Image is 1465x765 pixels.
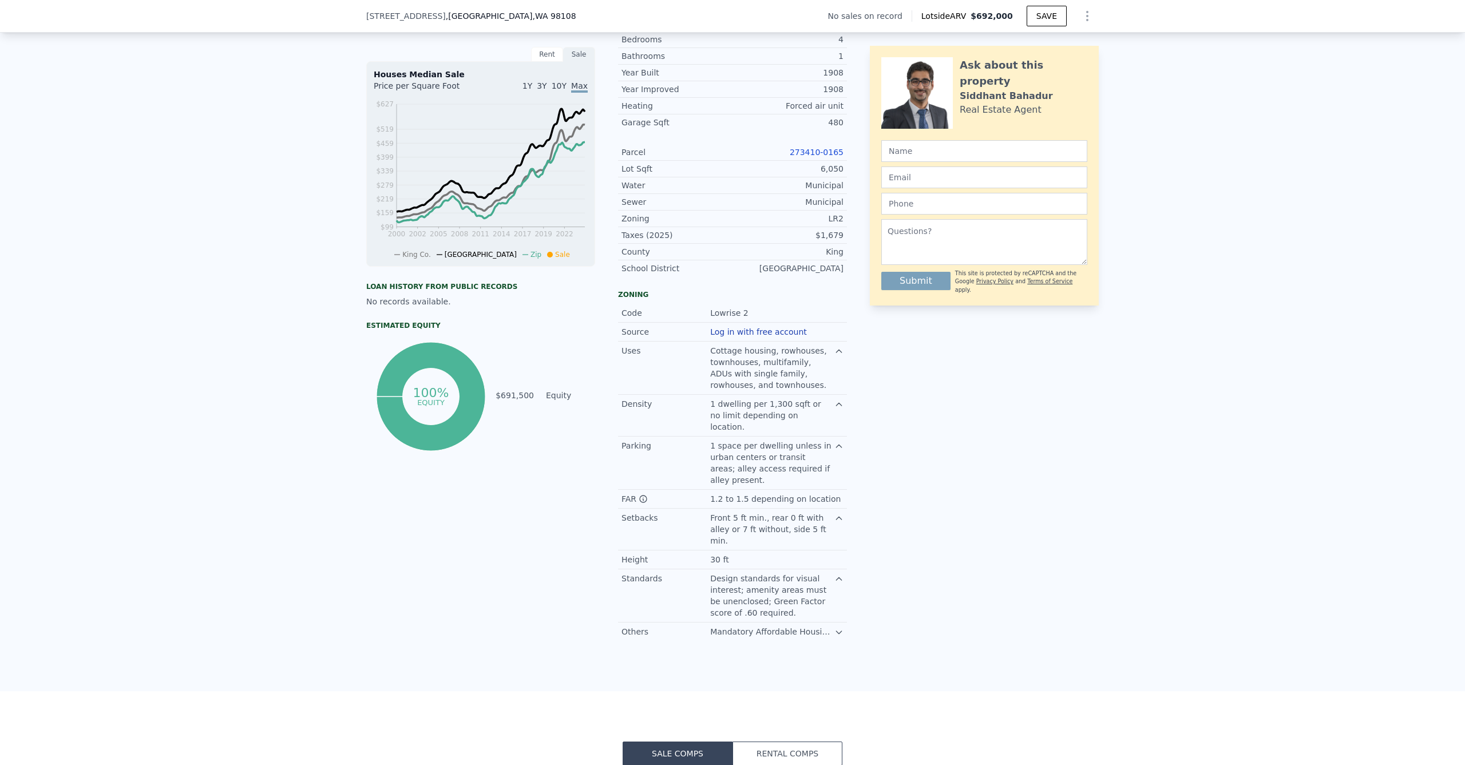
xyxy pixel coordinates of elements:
[960,103,1042,117] div: Real Estate Agent
[522,81,532,90] span: 1Y
[514,230,532,238] tspan: 2017
[621,493,710,505] div: FAR
[446,10,576,22] span: , [GEOGRAPHIC_DATA]
[376,167,394,175] tspan: $339
[530,251,541,259] span: Zip
[374,69,588,80] div: Houses Median Sale
[710,440,834,486] div: 1 space per dwelling unless in urban centers or transit areas; alley access required if alley pre...
[376,209,394,217] tspan: $159
[732,84,844,95] div: 1908
[621,196,732,208] div: Sewer
[881,140,1087,162] input: Name
[732,229,844,241] div: $1,679
[376,181,394,189] tspan: $279
[621,573,710,584] div: Standards
[571,81,588,93] span: Max
[710,345,834,391] div: Cottage housing, rowhouses, townhouses, multifamily, ADUs with single family, rowhouses, and town...
[621,326,710,338] div: Source
[621,34,732,45] div: Bedrooms
[376,140,394,148] tspan: $459
[710,573,834,619] div: Design standards for visual interest; amenity areas must be unenclosed; Green Factor score of .60...
[881,193,1087,215] input: Phone
[955,269,1087,294] div: This site is protected by reCAPTCHA and the Google and apply.
[976,278,1013,284] a: Privacy Policy
[621,117,732,128] div: Garage Sqft
[790,148,844,157] a: 273410-0165
[563,47,595,62] div: Sale
[732,117,844,128] div: 480
[366,296,595,307] div: No records available.
[417,398,445,406] tspan: equity
[495,389,534,402] td: $691,500
[534,230,552,238] tspan: 2019
[621,345,710,356] div: Uses
[430,230,448,238] tspan: 2005
[881,272,951,290] button: Submit
[413,386,449,400] tspan: 100%
[621,246,732,257] div: County
[376,125,394,133] tspan: $519
[388,230,406,238] tspan: 2000
[621,50,732,62] div: Bathrooms
[710,626,834,637] div: Mandatory Affordable Housing (MHA) applies; Green Building standards for additional capacity.
[531,47,563,62] div: Rent
[381,223,394,231] tspan: $99
[710,554,731,565] div: 30 ft
[472,230,489,238] tspan: 2011
[621,229,732,241] div: Taxes (2025)
[544,389,595,402] td: Equity
[402,251,431,259] span: King Co.
[732,263,844,274] div: [GEOGRAPHIC_DATA]
[621,146,732,158] div: Parcel
[621,180,732,191] div: Water
[376,153,394,161] tspan: $399
[960,57,1087,89] div: Ask about this property
[971,11,1013,21] span: $692,000
[732,163,844,175] div: 6,050
[732,180,844,191] div: Municipal
[921,10,971,22] span: Lotside ARV
[710,493,843,505] div: 1.2 to 1.5 depending on location
[618,290,847,299] div: Zoning
[732,196,844,208] div: Municipal
[881,167,1087,188] input: Email
[1076,5,1099,27] button: Show Options
[552,81,567,90] span: 10Y
[621,626,710,637] div: Others
[555,251,570,259] span: Sale
[445,251,517,259] span: [GEOGRAPHIC_DATA]
[621,163,732,175] div: Lot Sqft
[451,230,469,238] tspan: 2008
[621,100,732,112] div: Heating
[366,10,446,22] span: [STREET_ADDRESS]
[621,440,710,451] div: Parking
[710,398,834,433] div: 1 dwelling per 1,300 sqft or no limit depending on location.
[376,195,394,203] tspan: $219
[828,10,912,22] div: No sales on record
[621,67,732,78] div: Year Built
[710,327,807,336] button: Log in with free account
[366,321,595,330] div: Estimated Equity
[621,398,710,410] div: Density
[621,307,710,319] div: Code
[732,34,844,45] div: 4
[374,80,481,98] div: Price per Square Foot
[621,84,732,95] div: Year Improved
[621,554,710,565] div: Height
[710,512,834,546] div: Front 5 ft min., rear 0 ft with alley or 7 ft without, side 5 ft min.
[621,213,732,224] div: Zoning
[532,11,576,21] span: , WA 98108
[1027,278,1072,284] a: Terms of Service
[732,246,844,257] div: King
[960,89,1053,103] div: Siddhant Bahadur
[732,100,844,112] div: Forced air unit
[556,230,573,238] tspan: 2022
[710,307,750,319] div: Lowrise 2
[732,67,844,78] div: 1908
[732,213,844,224] div: LR2
[366,282,595,291] div: Loan history from public records
[537,81,547,90] span: 3Y
[1027,6,1067,26] button: SAVE
[621,512,710,524] div: Setbacks
[409,230,426,238] tspan: 2002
